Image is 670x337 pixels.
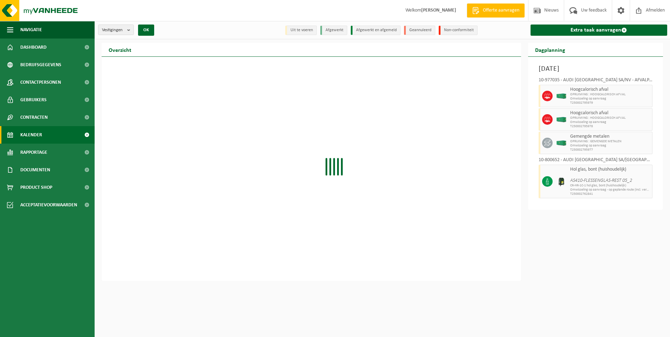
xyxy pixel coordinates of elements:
[20,56,61,74] span: Bedrijfsgegevens
[570,144,651,148] span: Omwisseling op aanvraag
[404,26,435,35] li: Geannuleerd
[138,25,154,36] button: OK
[20,161,50,179] span: Documenten
[556,94,567,99] img: HK-XC-40-GN-00
[20,126,42,144] span: Kalender
[528,43,572,56] h2: Dagplanning
[556,176,567,187] img: CR-HR-1C-1000-PES-01
[570,192,651,196] span: T250002762841
[20,39,47,56] span: Dashboard
[351,26,401,35] li: Afgewerkt en afgemeld
[570,184,651,188] span: CR-HR-1C-1 hol glas, bont (huishoudelijk)
[570,92,651,97] span: OPRUIMING : HOOGCALORISCH AFVAL
[320,26,347,35] li: Afgewerkt
[20,91,47,109] span: Gebruikers
[570,167,651,172] span: Hol glas, bont (huishoudelijk)
[570,188,651,192] span: Omwisseling op aanvraag - op geplande route (incl. verwerking)
[570,101,651,105] span: T250002795979
[570,116,651,120] span: OPRUIMING : HOOGCALORISCH AFVAL
[570,120,651,124] span: Omwisseling op aanvraag
[570,87,651,92] span: Hoogcalorisch afval
[539,158,653,165] div: 10-800652 - AUDI [GEOGRAPHIC_DATA] SA/[GEOGRAPHIC_DATA]-AFVALPARK C2-INGANG 1 - VORST
[20,196,77,214] span: Acceptatievoorwaarden
[20,74,61,91] span: Contactpersonen
[285,26,317,35] li: Uit te voeren
[20,144,47,161] span: Rapportage
[539,64,653,74] h3: [DATE]
[570,110,651,116] span: Hoogcalorisch afval
[439,26,478,35] li: Non-conformiteit
[467,4,525,18] a: Offerte aanvragen
[539,78,653,85] div: 10-977035 - AUDI [GEOGRAPHIC_DATA] SA/NV - AFVALPARK AP – OPRUIMING EOP - VORST
[570,124,651,129] span: T250002795978
[570,97,651,101] span: Omwisseling op aanvraag
[421,8,456,13] strong: [PERSON_NAME]
[20,21,42,39] span: Navigatie
[570,148,651,152] span: T250002795977
[102,43,138,56] h2: Overzicht
[102,25,124,35] span: Vestigingen
[531,25,668,36] a: Extra taak aanvragen
[556,117,567,122] img: HK-XC-40-GN-00
[98,25,134,35] button: Vestigingen
[570,178,632,183] i: AS410-FLESSENGLAS-REST 05_2
[20,109,48,126] span: Contracten
[556,140,567,146] img: HK-XC-40-GN-00
[570,139,651,144] span: OPRUIMING : GEMENGDE METALEN
[570,134,651,139] span: Gemengde metalen
[20,179,52,196] span: Product Shop
[481,7,521,14] span: Offerte aanvragen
